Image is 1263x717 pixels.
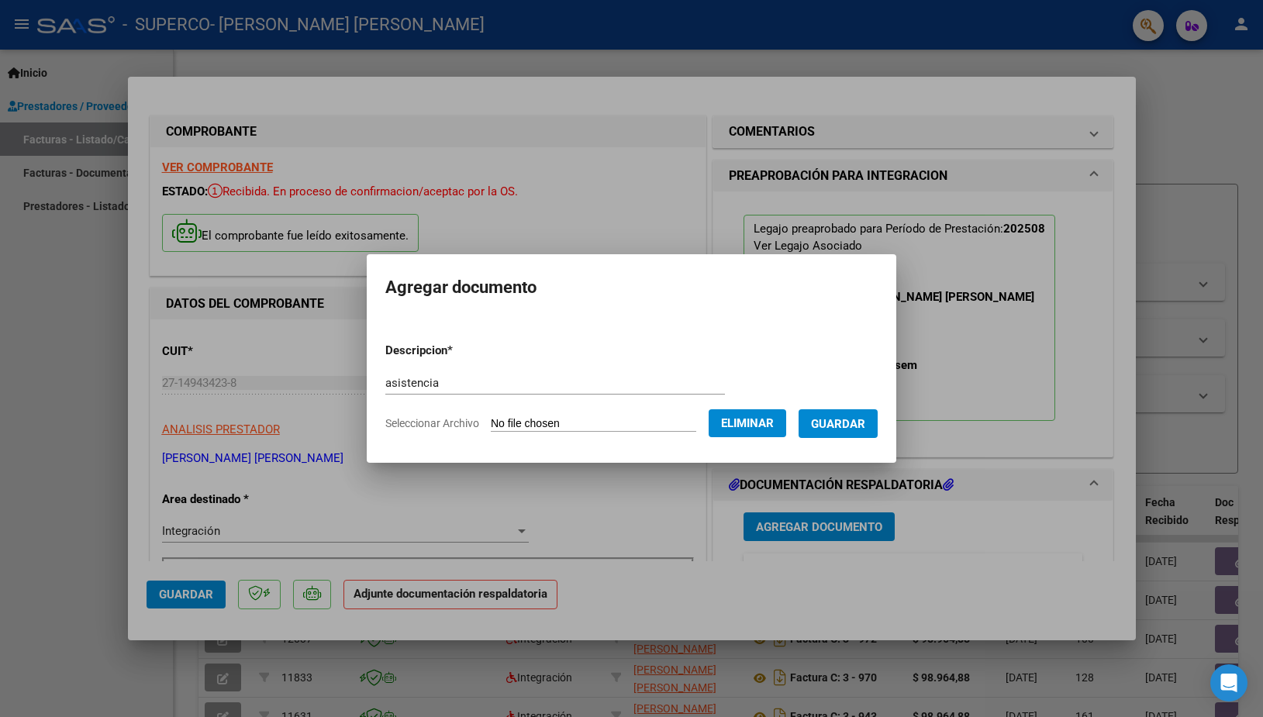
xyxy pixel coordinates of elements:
span: Eliminar [721,416,774,430]
span: Seleccionar Archivo [385,417,479,429]
button: Guardar [799,409,878,438]
button: Eliminar [709,409,786,437]
span: Guardar [811,417,865,431]
p: Descripcion [385,342,533,360]
h2: Agregar documento [385,273,878,302]
div: Open Intercom Messenger [1210,664,1247,701]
